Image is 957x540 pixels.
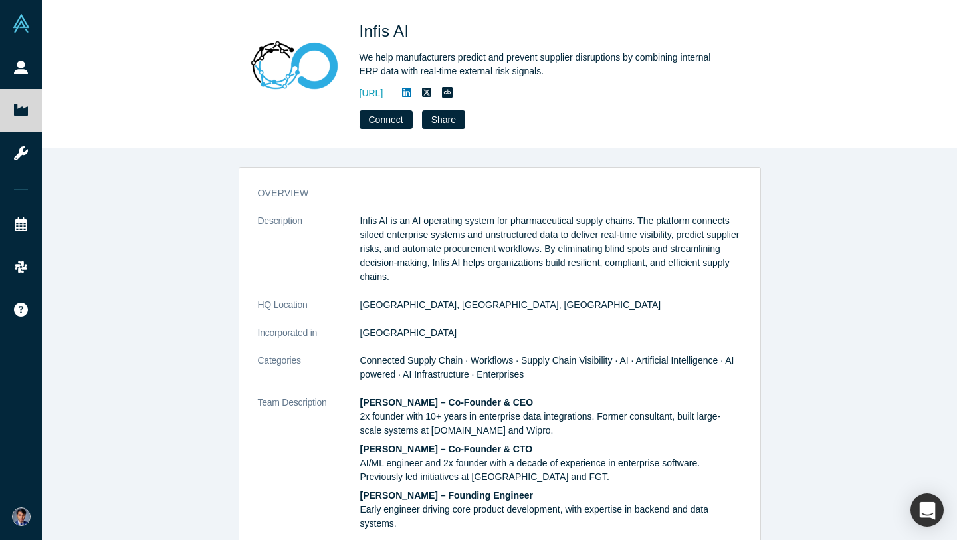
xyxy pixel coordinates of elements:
[360,355,734,380] span: Connected Supply Chain · Workflows · Supply Chain Visibility · AI · Artificial Intelligence · AI ...
[422,110,465,129] button: Share
[360,396,742,438] p: 2x founder with 10+ years in enterprise data integrations. Former consultant, built large-scale s...
[258,326,360,354] dt: Incorporated in
[360,86,383,100] a: [URL]
[12,507,31,526] img: Daanish Ahmed's Account
[360,490,534,501] strong: [PERSON_NAME] – Founding Engineer
[258,354,360,396] dt: Categories
[12,14,31,33] img: Alchemist Vault Logo
[248,19,341,112] img: Infis AI's Logo
[360,489,742,531] p: Early engineer driving core product development, with expertise in backend and data systems.
[360,214,742,284] p: Infis AI is an AI operating system for pharmaceutical supply chains. The platform connects siloed...
[258,186,723,200] h3: overview
[360,397,534,408] strong: [PERSON_NAME] – Co-Founder & CEO
[360,298,742,312] dd: [GEOGRAPHIC_DATA], [GEOGRAPHIC_DATA], [GEOGRAPHIC_DATA]
[258,214,360,298] dt: Description
[360,22,414,40] span: Infis AI
[360,110,413,129] button: Connect
[258,298,360,326] dt: HQ Location
[360,442,742,484] p: AI/ML engineer and 2x founder with a decade of experience in enterprise software. Previously led ...
[360,326,742,340] dd: [GEOGRAPHIC_DATA]
[360,51,732,78] div: We help manufacturers predict and prevent supplier disruptions by combining internal ERP data wit...
[360,444,533,454] strong: [PERSON_NAME] – Co-Founder & CTO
